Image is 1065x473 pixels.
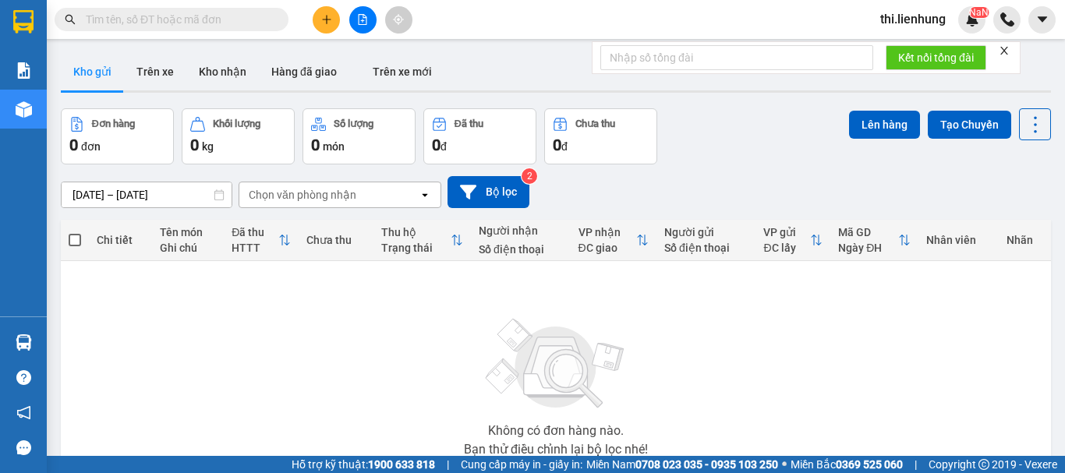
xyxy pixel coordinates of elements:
[448,176,529,208] button: Bộ lọc
[97,234,144,246] div: Chi tiết
[1028,6,1056,34] button: caret-down
[561,140,568,153] span: đ
[69,136,78,154] span: 0
[830,220,918,261] th: Toggle SortBy
[349,6,377,34] button: file-add
[385,6,412,34] button: aim
[16,101,32,118] img: warehouse-icon
[81,140,101,153] span: đơn
[464,443,648,456] div: Bạn thử điều chỉnh lại bộ lọc nhé!
[455,118,483,129] div: Đã thu
[578,226,637,238] div: VP nhận
[92,118,135,129] div: Đơn hàng
[16,370,31,385] span: question-circle
[16,62,32,79] img: solution-icon
[373,220,471,261] th: Toggle SortBy
[65,14,76,25] span: search
[926,234,991,246] div: Nhân viên
[1035,12,1049,26] span: caret-down
[755,220,830,261] th: Toggle SortBy
[16,405,31,420] span: notification
[232,226,278,238] div: Đã thu
[1007,234,1042,246] div: Nhãn
[763,226,810,238] div: VP gửi
[965,12,979,26] img: icon-new-feature
[488,425,624,437] div: Không có đơn hàng nào.
[978,459,989,470] span: copyright
[461,456,582,473] span: Cung cấp máy in - giấy in:
[898,49,974,66] span: Kết nối tổng đài
[357,14,368,25] span: file-add
[886,45,986,70] button: Kết nối tổng đài
[522,168,537,184] sup: 2
[553,136,561,154] span: 0
[928,111,1011,139] button: Tạo Chuyến
[423,108,536,164] button: Đã thu0đ
[447,456,449,473] span: |
[999,45,1010,56] span: close
[849,111,920,139] button: Lên hàng
[381,226,451,238] div: Thu hộ
[124,53,186,90] button: Trên xe
[969,7,989,18] sup: NaN
[578,242,637,254] div: ĐC giao
[782,461,787,468] span: ⚪️
[190,136,199,154] span: 0
[186,53,259,90] button: Kho nhận
[478,309,634,418] img: svg+xml;base64,PHN2ZyBjbGFzcz0ibGlzdC1wbHVnX19zdmciIHhtbG5zPSJodHRwOi8vd3d3LnczLm9yZy8yMDAwL3N2Zy...
[62,182,232,207] input: Select a date range.
[664,242,748,254] div: Số điện thoại
[635,458,778,471] strong: 0708 023 035 - 0935 103 250
[202,140,214,153] span: kg
[13,10,34,34] img: logo-vxr
[664,226,748,238] div: Người gửi
[575,118,615,129] div: Chưa thu
[323,140,345,153] span: món
[1000,12,1014,26] img: phone-icon
[479,224,562,237] div: Người nhận
[868,9,958,29] span: thi.lienhung
[213,118,260,129] div: Khối lượng
[16,334,32,351] img: warehouse-icon
[393,14,404,25] span: aim
[373,65,432,78] span: Trên xe mới
[763,242,810,254] div: ĐC lấy
[419,189,431,201] svg: open
[249,187,356,203] div: Chọn văn phòng nhận
[479,243,562,256] div: Số điện thoại
[160,242,216,254] div: Ghi chú
[306,234,366,246] div: Chưa thu
[432,136,441,154] span: 0
[86,11,270,28] input: Tìm tên, số ĐT hoặc mã đơn
[368,458,435,471] strong: 1900 633 818
[586,456,778,473] span: Miền Nam
[182,108,295,164] button: Khối lượng0kg
[259,53,349,90] button: Hàng đã giao
[600,45,873,70] input: Nhập số tổng đài
[544,108,657,164] button: Chưa thu0đ
[836,458,903,471] strong: 0369 525 060
[571,220,657,261] th: Toggle SortBy
[61,108,174,164] button: Đơn hàng0đơn
[791,456,903,473] span: Miền Bắc
[61,53,124,90] button: Kho gửi
[292,456,435,473] span: Hỗ trợ kỹ thuật:
[441,140,447,153] span: đ
[321,14,332,25] span: plus
[313,6,340,34] button: plus
[915,456,917,473] span: |
[381,242,451,254] div: Trạng thái
[160,226,216,238] div: Tên món
[224,220,299,261] th: Toggle SortBy
[838,226,898,238] div: Mã GD
[232,242,278,254] div: HTTT
[303,108,416,164] button: Số lượng0món
[838,242,898,254] div: Ngày ĐH
[311,136,320,154] span: 0
[334,118,373,129] div: Số lượng
[16,440,31,455] span: message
